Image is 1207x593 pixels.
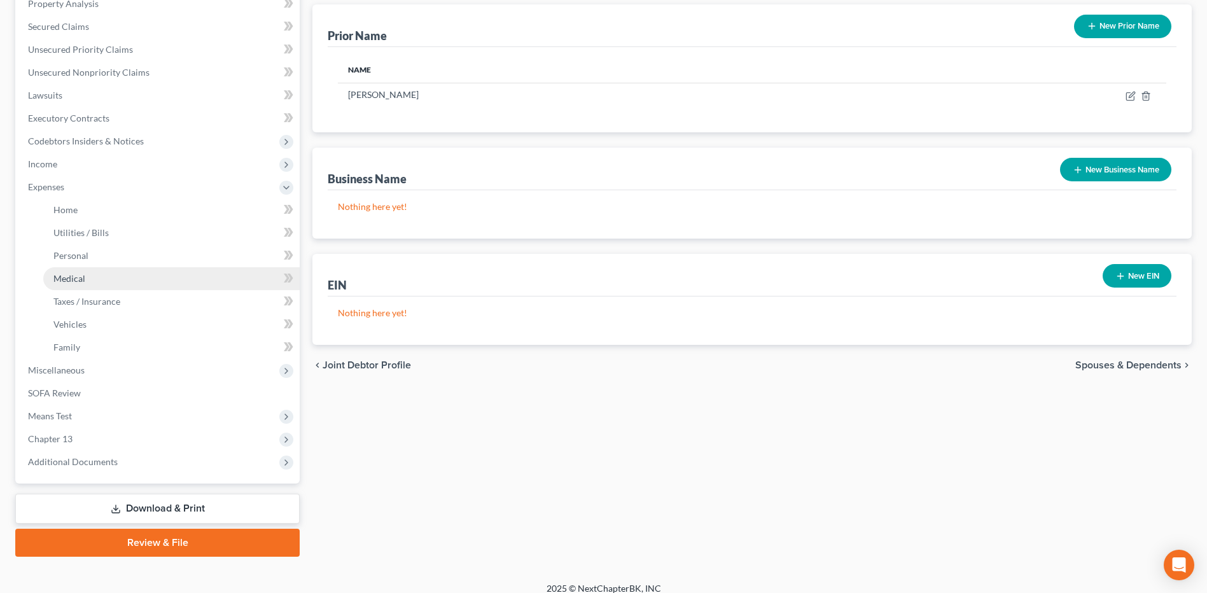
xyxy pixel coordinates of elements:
a: Utilities / Bills [43,221,300,244]
a: Download & Print [15,494,300,524]
a: Lawsuits [18,84,300,107]
span: Codebtors Insiders & Notices [28,136,144,146]
span: Personal [53,250,88,261]
i: chevron_right [1182,360,1192,370]
a: Unsecured Nonpriority Claims [18,61,300,84]
span: Secured Claims [28,21,89,32]
span: Executory Contracts [28,113,109,123]
span: SOFA Review [28,387,81,398]
span: Unsecured Nonpriority Claims [28,67,150,78]
span: Spouses & Dependents [1075,360,1182,370]
button: Spouses & Dependents chevron_right [1075,360,1192,370]
a: Home [43,199,300,221]
button: New Business Name [1060,158,1171,181]
a: Unsecured Priority Claims [18,38,300,61]
td: [PERSON_NAME] [338,83,869,107]
button: chevron_left Joint Debtor Profile [312,360,411,370]
a: SOFA Review [18,382,300,405]
th: Name [338,57,869,83]
a: Secured Claims [18,15,300,38]
span: Family [53,342,80,352]
a: Family [43,336,300,359]
p: Nothing here yet! [338,200,1166,213]
a: Executory Contracts [18,107,300,130]
p: Nothing here yet! [338,307,1166,319]
span: Utilities / Bills [53,227,109,238]
span: Means Test [28,410,72,421]
span: Medical [53,273,85,284]
span: Home [53,204,78,215]
button: New EIN [1103,264,1171,288]
span: Lawsuits [28,90,62,101]
span: Miscellaneous [28,365,85,375]
i: chevron_left [312,360,323,370]
a: Taxes / Insurance [43,290,300,313]
div: Business Name [328,171,407,186]
a: Personal [43,244,300,267]
span: Taxes / Insurance [53,296,120,307]
span: Expenses [28,181,64,192]
span: Unsecured Priority Claims [28,44,133,55]
a: Vehicles [43,313,300,336]
span: Vehicles [53,319,87,330]
div: Prior Name [328,28,387,43]
div: Open Intercom Messenger [1164,550,1194,580]
a: Review & File [15,529,300,557]
div: EIN [328,277,347,293]
span: Additional Documents [28,456,118,467]
span: Chapter 13 [28,433,73,444]
button: New Prior Name [1074,15,1171,38]
span: Income [28,158,57,169]
a: Medical [43,267,300,290]
span: Joint Debtor Profile [323,360,411,370]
